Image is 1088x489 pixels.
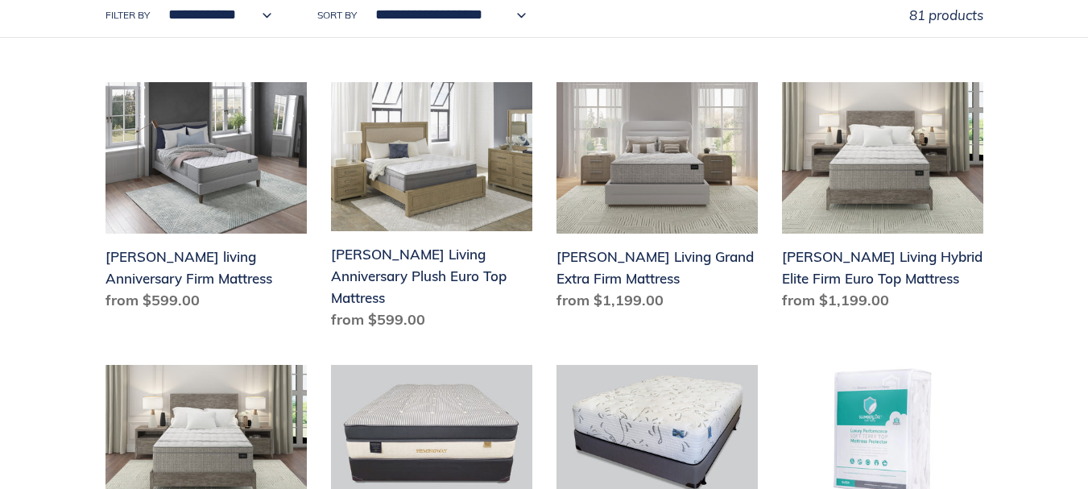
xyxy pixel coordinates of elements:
span: 81 products [909,6,983,23]
a: Scott Living Hybrid Elite Firm Euro Top Mattress [782,82,983,317]
a: Scott Living Grand Extra Firm Mattress [556,82,758,317]
label: Sort by [317,8,357,23]
a: Scott living Anniversary Firm Mattress [105,82,307,317]
a: Scott Living Anniversary Plush Euro Top Mattress [331,82,532,337]
label: Filter by [105,8,150,23]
